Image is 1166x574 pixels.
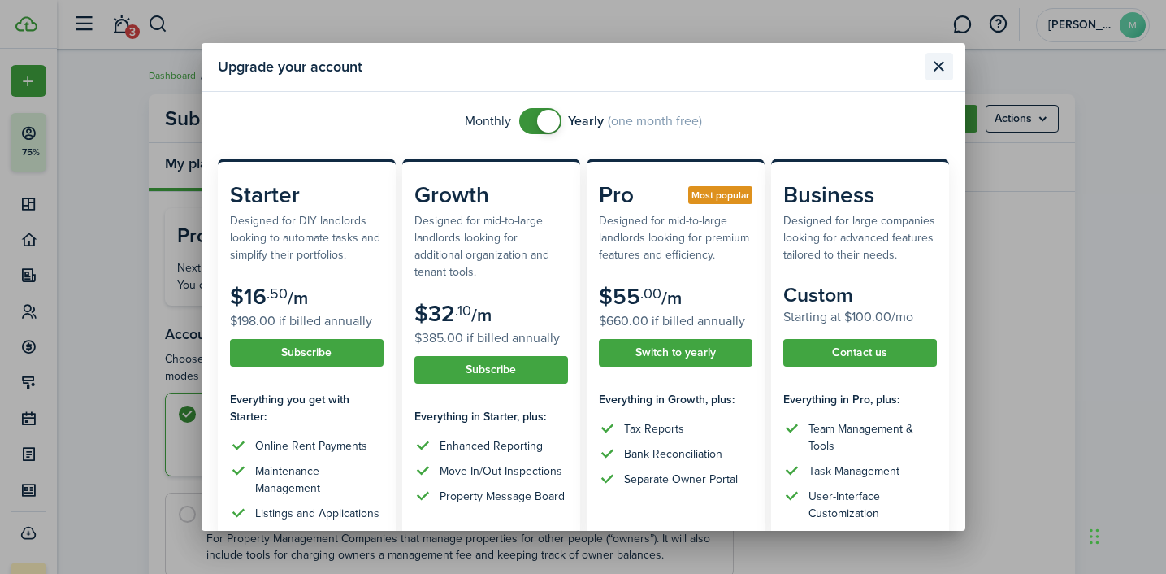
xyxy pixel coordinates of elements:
[661,285,682,311] subscription-pricing-card-price-period: /m
[624,471,738,488] div: Separate Owner Portal
[465,111,511,131] span: Monthly
[267,283,288,304] subscription-pricing-card-price-cents: .50
[783,307,937,327] subscription-pricing-card-price-annual: Starting at $100.00/mo
[288,285,308,311] subscription-pricing-card-price-period: /m
[624,420,684,437] div: Tax Reports
[230,212,384,263] subscription-pricing-card-description: Designed for DIY landlords looking to automate tasks and simplify their portfolios.
[599,280,640,313] subscription-pricing-card-price-amount: $55
[455,300,471,321] subscription-pricing-card-price-cents: .10
[255,505,379,522] div: Listings and Applications
[599,178,752,212] subscription-pricing-card-title: Pro
[230,280,267,313] subscription-pricing-card-price-amount: $16
[599,391,752,408] subscription-pricing-card-features-title: Everything in Growth, plus:
[783,391,937,408] subscription-pricing-card-features-title: Everything in Pro, plus:
[414,178,568,212] subscription-pricing-card-title: Growth
[414,328,568,348] subscription-pricing-card-price-annual: $385.00 if billed annually
[230,311,384,331] subscription-pricing-card-price-annual: $198.00 if billed annually
[691,188,749,202] span: Most popular
[414,212,568,280] subscription-pricing-card-description: Designed for mid-to-large landlords looking for additional organization and tenant tools.
[808,463,899,480] div: Task Management
[808,488,937,522] div: User-Interface Customization
[599,212,752,263] subscription-pricing-card-description: Designed for mid-to-large landlords looking for premium features and efficiency.
[255,437,367,454] div: Online Rent Payments
[218,51,921,83] modal-title: Upgrade your account
[440,463,562,480] div: Move In/Out Inspections
[599,339,752,367] button: Switch to yearly
[414,297,455,330] subscription-pricing-card-price-amount: $32
[471,302,492,328] subscription-pricing-card-price-period: /m
[1085,496,1166,574] iframe: Chat Widget
[783,212,937,263] subscription-pricing-card-description: Designed for large companies looking for advanced features tailored to their needs.
[1090,512,1099,561] div: Drag
[230,339,384,367] button: Subscribe
[783,280,853,310] subscription-pricing-card-price-amount: Custom
[230,178,384,212] subscription-pricing-card-title: Starter
[255,463,384,497] div: Maintenance Management
[230,391,384,425] subscription-pricing-card-features-title: Everything you get with Starter:
[599,311,752,331] subscription-pricing-card-price-annual: $660.00 if billed annually
[440,437,543,454] div: Enhanced Reporting
[624,446,722,463] div: Bank Reconciliation
[925,53,953,80] button: Close modal
[440,488,565,505] div: Property Message Board
[414,408,568,425] subscription-pricing-card-features-title: Everything in Starter, plus:
[783,339,937,367] button: Contact us
[414,356,568,384] button: Subscribe
[783,178,937,212] subscription-pricing-card-title: Business
[640,283,661,304] subscription-pricing-card-price-cents: .00
[808,420,937,454] div: Team Management & Tools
